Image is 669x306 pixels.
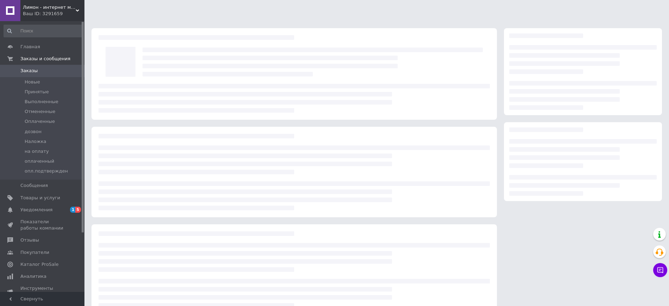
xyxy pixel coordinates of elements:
[20,237,39,243] span: Отзывы
[23,4,76,11] span: Лимон - интернет магазин детских товаров
[25,89,49,95] span: Принятые
[653,263,667,277] button: Чат с покупателем
[20,207,52,213] span: Уведомления
[20,249,49,256] span: Покупатели
[20,68,38,74] span: Заказы
[25,168,68,174] span: опл.подтвержден
[20,273,46,280] span: Аналитика
[4,25,83,37] input: Поиск
[20,195,60,201] span: Товары и услуги
[25,108,55,115] span: Отмененные
[20,285,65,298] span: Инструменты вебмастера и SEO
[25,99,58,105] span: Выполненные
[20,261,58,268] span: Каталог ProSale
[23,11,84,17] div: Ваш ID: 3291659
[25,138,46,145] span: Наложка
[20,182,48,189] span: Сообщения
[25,158,54,164] span: оплаченный
[20,56,70,62] span: Заказы и сообщения
[20,44,40,50] span: Главная
[25,79,40,85] span: Новые
[25,148,49,155] span: на оплату
[75,207,81,213] span: 5
[25,129,42,135] span: дозвон
[25,118,55,125] span: Оплаченные
[20,219,65,231] span: Показатели работы компании
[70,207,76,213] span: 1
